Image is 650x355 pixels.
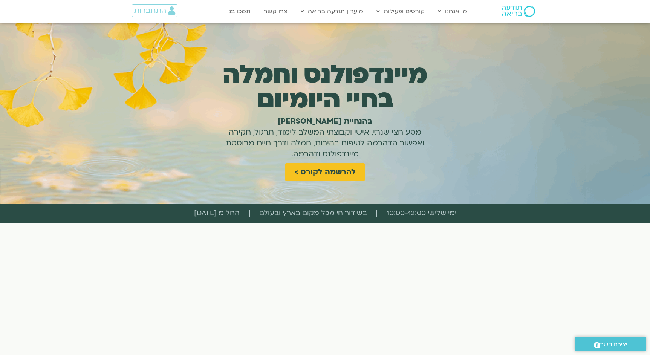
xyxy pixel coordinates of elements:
b: בהנחיית [PERSON_NAME] [278,116,372,126]
h1: מיינדפולנס וחמלה בחיי היומיום [212,62,438,112]
span: ימי שלישי 10:00-12:00 [387,207,456,219]
a: מועדון תודעה בריאה [297,4,367,18]
span: להרשמה לקורס > [294,168,356,176]
a: מי אנחנו [434,4,471,18]
a: צרו קשר [260,4,291,18]
span: החל מ [DATE]​ [194,207,240,219]
img: תודעה בריאה [502,6,535,17]
a: תמכו בנו [223,4,254,18]
span: התחברות [134,6,166,15]
a: יצירת קשר [575,337,646,351]
span: בשידור חי מכל מקום בארץ ובעולם [259,207,367,219]
a: קורסים ופעילות [373,4,428,18]
span: יצירת קשר [600,340,627,350]
a: להרשמה לקורס > [285,163,365,181]
h1: מסע חצי שנתי, אישי וקבוצתי המשלב לימוד, תרגול, חקירה ואפשור הדהרמה לטיפוח בהירות, חמלה ודרך חיים ... [220,116,431,159]
a: התחברות [132,4,177,17]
